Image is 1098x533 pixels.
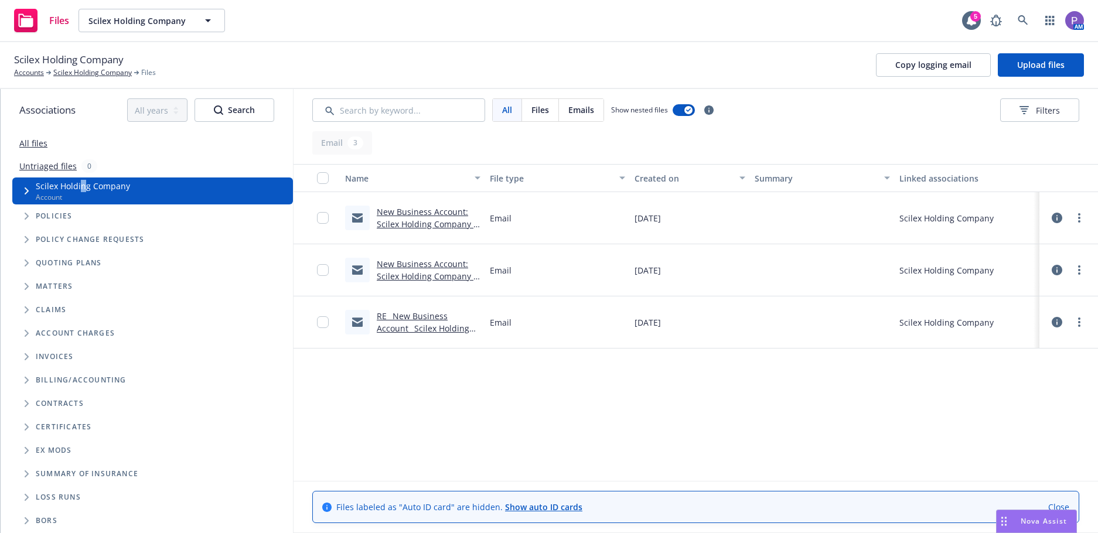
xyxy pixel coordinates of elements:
[1048,501,1069,513] a: Close
[317,172,329,184] input: Select all
[377,310,469,358] a: RE_ New Business Account_ Scilex Holding Company - Initial Feedback.msg
[1,368,293,532] div: Folder Tree Example
[19,160,77,172] a: Untriaged files
[876,53,991,77] button: Copy logging email
[998,53,1084,77] button: Upload files
[996,510,1077,533] button: Nova Assist
[36,259,102,266] span: Quoting plans
[377,206,476,254] a: New Business Account: Scilex Holding Company - Cyber Comments from [PERSON_NAME].msg
[1011,9,1035,32] a: Search
[899,212,994,224] div: Scilex Holding Company
[14,52,124,67] span: Scilex Holding Company
[36,353,74,360] span: Invoices
[490,212,512,224] span: Email
[895,164,1039,192] button: Linked associations
[19,102,76,118] span: Associations
[984,9,1008,32] a: Report a Bug
[899,264,994,276] div: Scilex Holding Company
[997,510,1011,532] div: Drag to move
[1,177,293,368] div: Tree Example
[141,67,156,78] span: Files
[345,172,468,184] div: Name
[485,164,630,192] button: File type
[36,283,73,290] span: Matters
[195,98,274,122] button: SearchSearch
[36,180,130,192] span: Scilex Holding Company
[336,501,582,513] span: Files labeled as "Auto ID card" are hidden.
[36,330,115,337] span: Account charges
[312,98,485,122] input: Search by keyword...
[750,164,895,192] button: Summary
[9,4,74,37] a: Files
[36,236,144,243] span: Policy change requests
[36,306,66,313] span: Claims
[36,423,91,430] span: Certificates
[630,164,751,192] button: Created on
[36,192,130,202] span: Account
[895,59,971,70] span: Copy logging email
[490,316,512,329] span: Email
[970,11,981,22] div: 5
[36,494,81,501] span: Loss Runs
[1021,516,1067,526] span: Nova Assist
[1036,104,1060,117] span: Filters
[1038,9,1062,32] a: Switch app
[79,9,225,32] button: Scilex Holding Company
[49,16,69,25] span: Files
[1072,263,1086,277] a: more
[36,470,138,477] span: Summary of insurance
[317,212,329,224] input: Toggle Row Selected
[36,213,73,220] span: Policies
[635,316,661,329] span: [DATE]
[755,172,877,184] div: Summary
[214,105,223,115] svg: Search
[14,67,44,78] a: Accounts
[88,15,190,27] span: Scilex Holding Company
[36,447,71,454] span: Ex Mods
[490,172,612,184] div: File type
[635,172,733,184] div: Created on
[53,67,132,78] a: Scilex Holding Company
[36,517,57,524] span: BORs
[1019,104,1060,117] span: Filters
[1065,11,1084,30] img: photo
[899,316,994,329] div: Scilex Holding Company
[1000,98,1079,122] button: Filters
[490,264,512,276] span: Email
[81,159,97,173] div: 0
[1017,59,1065,70] span: Upload files
[531,104,549,116] span: Files
[635,212,661,224] span: [DATE]
[568,104,594,116] span: Emails
[899,172,1035,184] div: Linked associations
[317,264,329,276] input: Toggle Row Selected
[377,258,476,294] a: New Business Account: Scilex Holding Company - Binders for Review.msg
[36,400,84,407] span: Contracts
[1072,211,1086,225] a: more
[505,501,582,512] a: Show auto ID cards
[635,264,661,276] span: [DATE]
[611,105,668,115] span: Show nested files
[340,164,485,192] button: Name
[502,104,512,116] span: All
[317,316,329,328] input: Toggle Row Selected
[1072,315,1086,329] a: more
[36,377,127,384] span: Billing/Accounting
[214,99,255,121] div: Search
[19,138,47,149] a: All files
